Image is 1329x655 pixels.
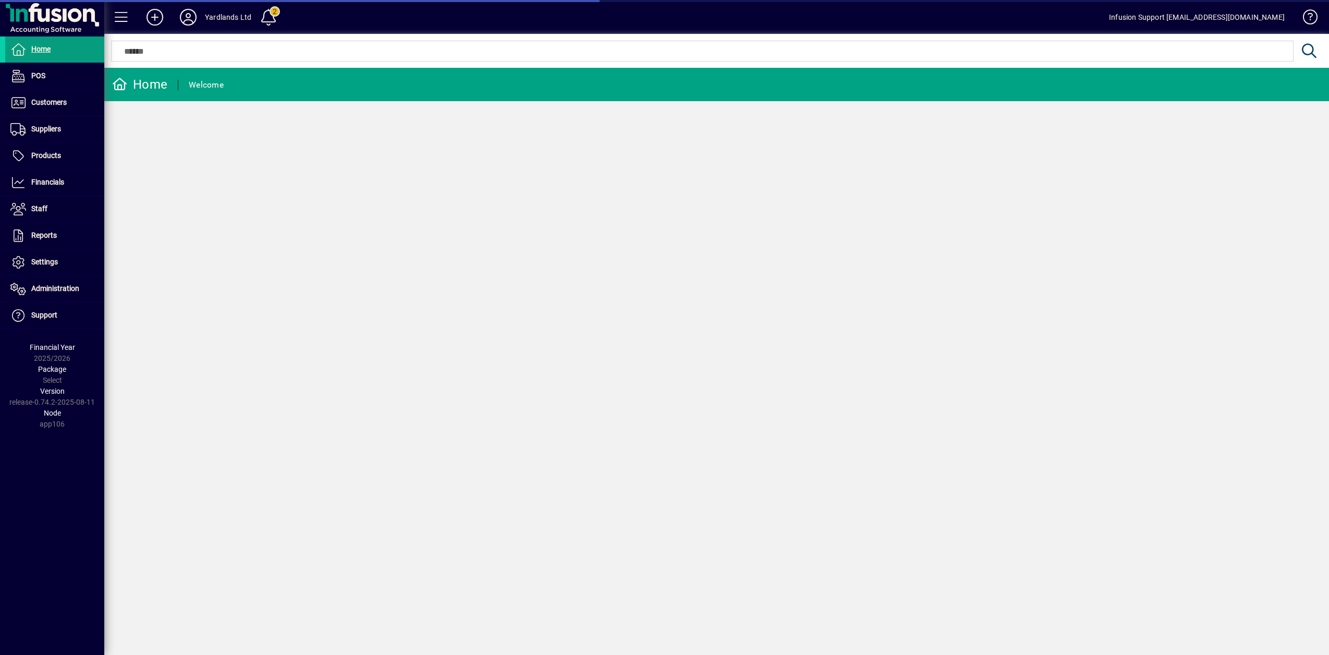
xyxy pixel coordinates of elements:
[5,63,104,89] a: POS
[31,151,61,160] span: Products
[5,116,104,142] a: Suppliers
[31,231,57,239] span: Reports
[138,8,172,27] button: Add
[1109,9,1285,26] div: Infusion Support [EMAIL_ADDRESS][DOMAIN_NAME]
[31,178,64,186] span: Financials
[31,311,57,319] span: Support
[40,387,65,395] span: Version
[5,196,104,222] a: Staff
[44,409,61,417] span: Node
[31,45,51,53] span: Home
[5,169,104,196] a: Financials
[5,276,104,302] a: Administration
[31,284,79,293] span: Administration
[31,71,45,80] span: POS
[5,143,104,169] a: Products
[172,8,205,27] button: Profile
[5,249,104,275] a: Settings
[1295,2,1316,36] a: Knowledge Base
[31,125,61,133] span: Suppliers
[5,223,104,249] a: Reports
[38,365,66,373] span: Package
[30,343,75,351] span: Financial Year
[205,9,251,26] div: Yardlands Ltd
[5,90,104,116] a: Customers
[189,77,224,93] div: Welcome
[31,98,67,106] span: Customers
[31,204,47,213] span: Staff
[5,302,104,329] a: Support
[31,258,58,266] span: Settings
[112,76,167,93] div: Home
